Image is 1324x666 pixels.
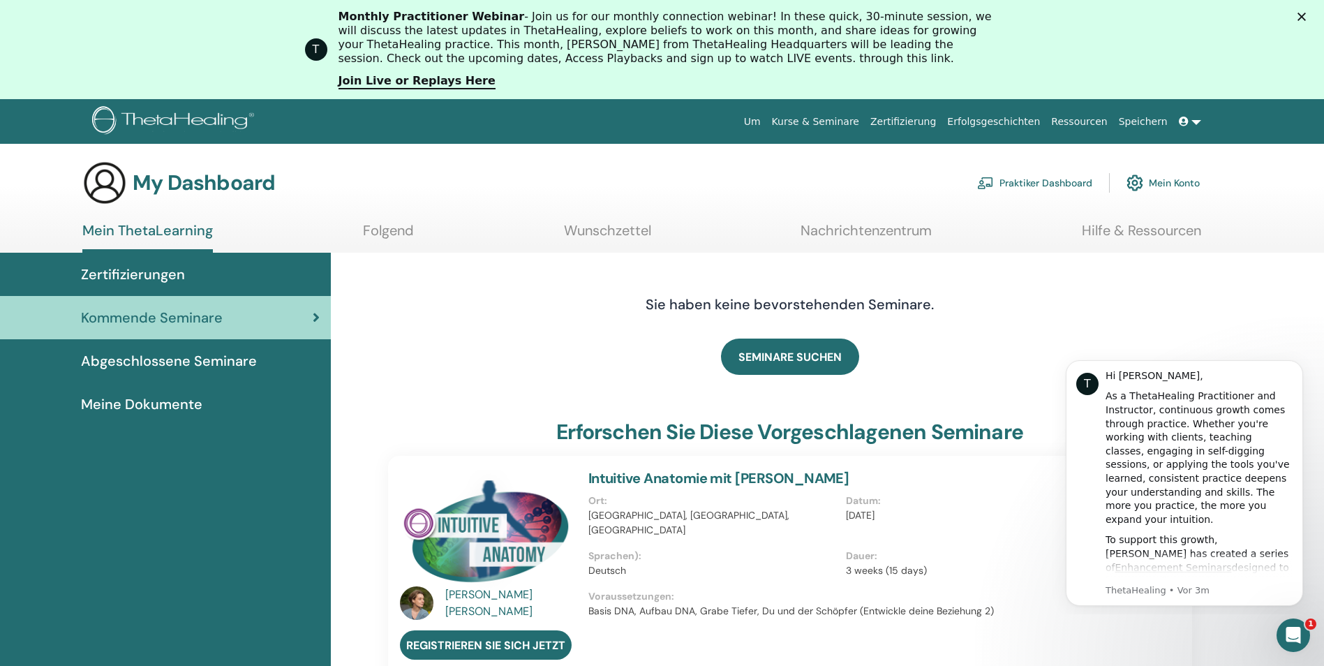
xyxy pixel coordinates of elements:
[846,494,1095,508] p: Datum :
[588,508,838,538] p: [GEOGRAPHIC_DATA], [GEOGRAPHIC_DATA], [GEOGRAPHIC_DATA]
[400,630,572,660] a: Registrieren Sie sich jetzt
[570,296,1010,313] h4: Sie haben keine bevorstehenden Seminare.
[1305,619,1316,630] span: 1
[1126,171,1143,195] img: cog.svg
[588,494,838,508] p: Ort :
[1113,109,1173,135] a: Speichern
[81,350,257,371] span: Abgeschlossene Seminare
[556,420,1023,445] h3: Erforschen Sie diese vorgeschlagenen Seminare
[588,563,838,578] p: Deutsch
[363,222,414,249] a: Folgend
[133,170,275,195] h3: My Dashboard
[721,339,859,375] a: SEMINARE SUCHEN
[1297,13,1311,21] div: Schließen
[766,109,865,135] a: Kurse & Seminare
[339,74,496,89] a: Join Live or Replays Here
[61,186,248,336] div: To support this growth, [PERSON_NAME] has created a series of designed to help you refine your kn...
[977,177,994,189] img: chalkboard-teacher.svg
[738,109,766,135] a: Um
[846,508,1095,523] p: [DATE]
[70,214,187,225] a: Enhancement Seminars
[865,109,942,135] a: Zertifizierung
[1046,109,1113,135] a: Ressourcen
[339,10,997,66] div: - Join us for our monthly connection webinar! In these quick, 30-minute session, we will discuss ...
[81,307,223,328] span: Kommende Seminare
[1126,168,1200,198] a: Mein Konto
[406,638,565,653] span: Registrieren Sie sich jetzt
[588,549,838,563] p: Sprachen) :
[92,106,259,138] img: logo.png
[305,38,327,61] div: Profile image for ThetaHealing
[564,222,651,249] a: Wunschzettel
[61,237,248,249] p: Message from ThetaHealing, sent Vor 3m
[81,264,185,285] span: Zertifizierungen
[445,586,574,620] a: [PERSON_NAME] [PERSON_NAME]
[1277,619,1310,652] iframe: Intercom live chat
[82,161,127,205] img: generic-user-icon.jpg
[588,589,1103,604] p: Voraussetzungen :
[588,604,1103,619] p: Basis DNA, Aufbau DNA, Grabe Tiefer, Du und der Schöpfer (Entwickle deine Beziehung 2)
[588,469,849,487] a: Intuitive Anatomie mit [PERSON_NAME]
[400,586,433,620] img: default.jpg
[801,222,932,249] a: Nachrichtenzentrum
[846,549,1095,563] p: Dauer :
[339,10,525,23] b: Monthly Practitioner Webinar
[82,222,213,253] a: Mein ThetaLearning
[738,350,842,364] span: SEMINARE SUCHEN
[400,470,572,591] img: Intuitive Anatomie
[942,109,1046,135] a: Erfolgsgeschichten
[1082,222,1201,249] a: Hilfe & Ressourcen
[81,394,202,415] span: Meine Dokumente
[1045,348,1324,614] iframe: Intercom notifications Nachricht
[977,168,1092,198] a: Praktiker Dashboard
[846,563,1095,578] p: 3 weeks (15 days)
